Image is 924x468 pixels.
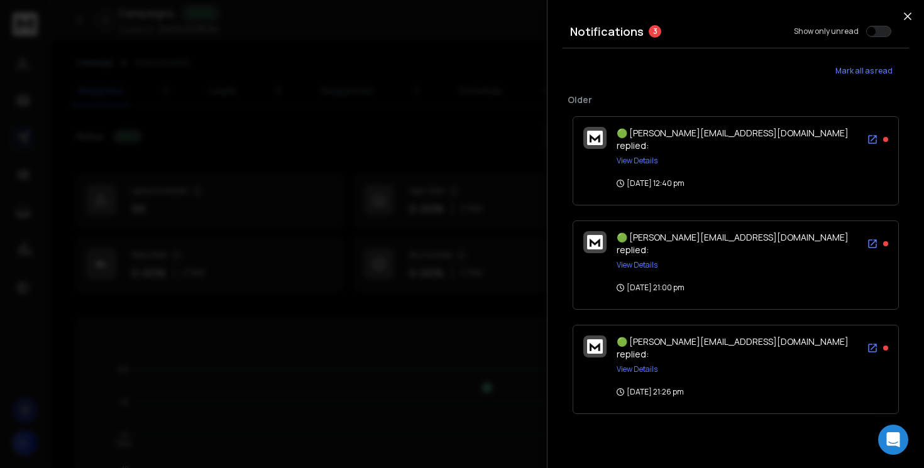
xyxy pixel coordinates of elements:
span: 🟢 [PERSON_NAME][EMAIL_ADDRESS][DOMAIN_NAME] replied: [617,231,849,256]
p: [DATE] 12:40 pm [617,178,685,188]
img: logo [587,339,603,354]
span: Mark all as read [835,66,893,76]
div: Open Intercom Messenger [878,425,908,455]
button: View Details [617,156,657,166]
p: Older [568,94,904,106]
p: [DATE] 21:00 pm [617,283,685,293]
button: Mark all as read [818,58,909,84]
img: logo [587,131,603,145]
h3: Notifications [570,23,644,40]
img: logo [587,235,603,249]
span: 3 [649,25,661,38]
button: View Details [617,260,657,270]
label: Show only unread [794,26,859,36]
span: 🟢 [PERSON_NAME][EMAIL_ADDRESS][DOMAIN_NAME] replied: [617,127,849,151]
p: [DATE] 21:26 pm [617,387,684,397]
span: 🟢 [PERSON_NAME][EMAIL_ADDRESS][DOMAIN_NAME] replied: [617,335,849,360]
button: View Details [617,364,657,374]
